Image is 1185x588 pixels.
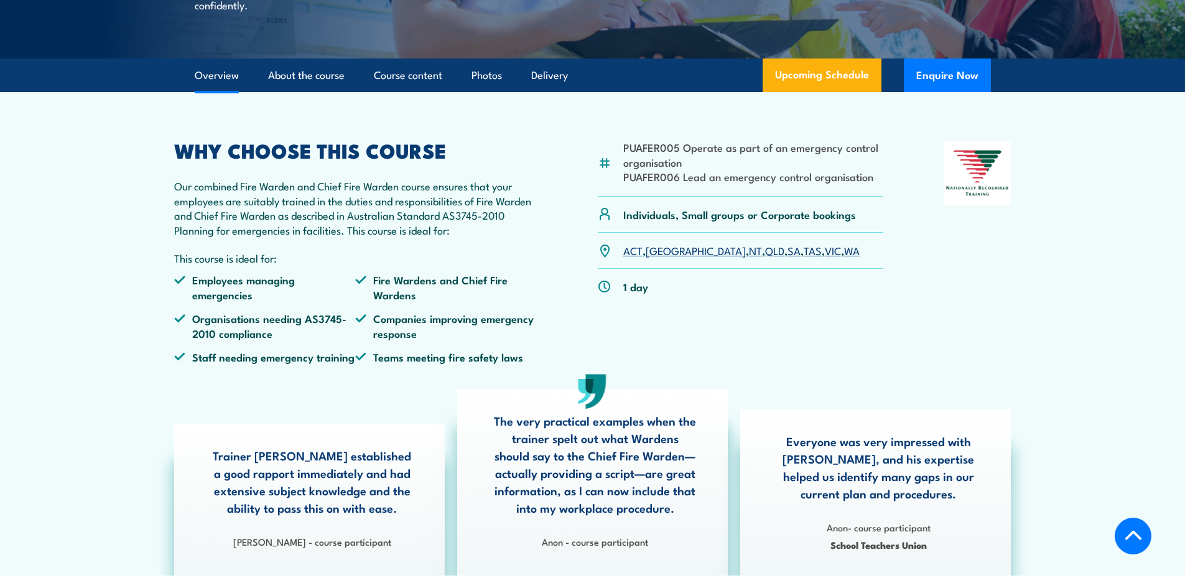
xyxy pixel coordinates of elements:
[174,179,537,237] p: Our combined Fire Warden and Chief Fire Warden course ensures that your employees are suitably tr...
[472,59,502,92] a: Photos
[494,412,697,516] p: The very practical examples when the trainer spelt out what Wardens should say to the Chief Fire ...
[174,350,356,364] li: Staff needing emergency training
[623,243,643,258] a: ACT
[623,207,856,222] p: Individuals, Small groups or Corporate bookings
[233,534,391,548] strong: [PERSON_NAME] - course participant
[825,243,841,258] a: VIC
[195,59,239,92] a: Overview
[777,432,980,502] p: Everyone was very impressed with [PERSON_NAME], and his expertise helped us identify many gaps in...
[804,243,822,258] a: TAS
[355,273,537,302] li: Fire Wardens and Chief Fire Wardens
[211,447,414,516] p: Trainer [PERSON_NAME] established a good rapport immediately and had extensive subject knowledge ...
[374,59,442,92] a: Course content
[174,311,356,340] li: Organisations needing AS3745-2010 compliance
[763,58,881,92] a: Upcoming Schedule
[788,243,801,258] a: SA
[623,279,648,294] p: 1 day
[623,169,884,184] li: PUAFER006 Lead an emergency control organisation
[844,243,860,258] a: WA
[623,140,884,169] li: PUAFER005 Operate as part of an emergency control organisation
[355,311,537,340] li: Companies improving emergency response
[355,350,537,364] li: Teams meeting fire safety laws
[777,538,980,552] span: School Teachers Union
[944,141,1011,205] img: Nationally Recognised Training logo.
[646,243,746,258] a: [GEOGRAPHIC_DATA]
[765,243,784,258] a: QLD
[827,520,931,534] strong: Anon- course participant
[174,141,537,159] h2: WHY CHOOSE THIS COURSE
[749,243,762,258] a: NT
[623,243,860,258] p: , , , , , , ,
[174,273,356,302] li: Employees managing emergencies
[531,59,568,92] a: Delivery
[904,58,991,92] button: Enquire Now
[174,251,537,265] p: This course is ideal for:
[268,59,345,92] a: About the course
[542,534,648,548] strong: Anon - course participant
